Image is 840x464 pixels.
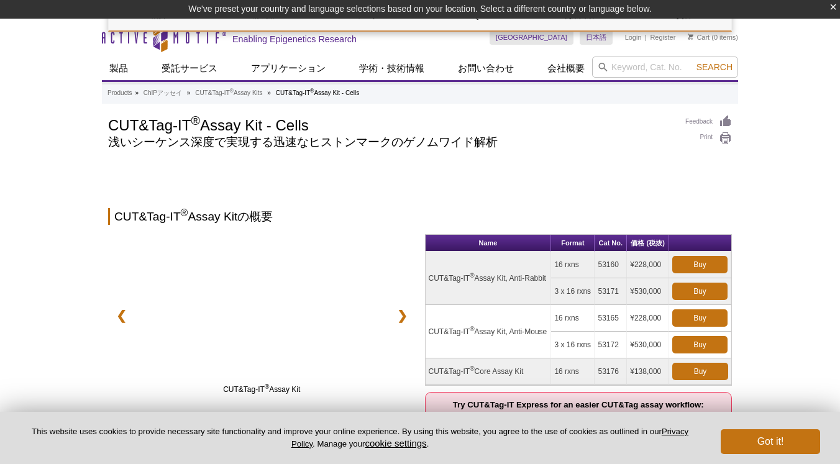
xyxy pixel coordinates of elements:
[490,30,573,45] a: [GEOGRAPHIC_DATA]
[20,426,700,450] p: This website uses cookies to provide necessary site functionality and improve your online experie...
[627,358,669,385] td: ¥138,000
[627,252,669,278] td: ¥228,000
[595,332,627,358] td: 53172
[450,57,521,80] a: お問い合わせ
[470,325,474,332] sup: ®
[144,88,182,99] a: ChIPアッセイ
[688,30,738,45] li: (0 items)
[426,358,552,385] td: CUT&Tag-IT Core Assay Kit
[191,114,200,127] sup: ®
[232,34,357,45] h2: Enabling Epigenetics Research
[426,305,552,358] td: CUT&Tag-IT Assay Kit, Anti-Mouse
[470,272,474,279] sup: ®
[650,33,675,42] a: Register
[696,62,733,72] span: Search
[154,57,225,80] a: 受託サービス
[685,132,732,145] a: Print
[365,438,426,448] button: cookie settings
[352,57,432,80] a: 学術・技術情報
[672,336,728,353] a: Buy
[181,207,188,218] sup: ®
[645,30,647,45] li: |
[595,305,627,332] td: 53165
[551,235,595,252] th: Format
[426,252,552,305] td: CUT&Tag-IT Assay Kit, Anti-Rabbit
[265,383,269,390] sup: ®
[627,305,669,332] td: ¥228,000
[551,278,595,305] td: 3 x 16 rxns
[291,427,688,448] a: Privacy Policy
[139,383,385,396] span: CUT&Tag-IT Assay Kit
[595,235,627,252] th: Cat No.
[627,332,669,358] td: ¥530,000
[551,252,595,278] td: 16 rxns
[310,88,314,94] sup: ®
[426,235,552,252] th: Name
[625,33,642,42] a: Login
[592,57,738,78] input: Keyword, Cat. No.
[195,88,262,99] a: CUT&Tag-IT®Assay Kits
[267,89,271,96] li: »
[187,89,191,96] li: »
[389,301,416,330] a: ❯
[688,33,710,42] a: Cart
[672,256,728,273] a: Buy
[580,30,613,45] a: 日本語
[688,34,693,40] img: Your Cart
[627,235,669,252] th: 価格 (税抜)
[276,89,360,96] li: CUT&Tag-IT Assay Kit - Cells
[685,115,732,129] a: Feedback
[721,429,820,454] button: Got it!
[551,358,595,385] td: 16 rxns
[595,278,627,305] td: 53171
[595,358,627,385] td: 53176
[540,57,592,80] a: 会社概要
[595,252,627,278] td: 53160
[108,115,673,134] h1: CUT&Tag-IT Assay Kit - Cells
[108,301,135,330] a: ❮
[693,61,736,73] button: Search
[230,88,234,94] sup: ®
[627,278,669,305] td: ¥530,000
[672,309,728,327] a: Buy
[672,363,728,380] a: Buy
[244,57,333,80] a: アプリケーション
[108,137,673,148] h2: 浅いシーケンス深度で実現する迅速なヒストンマークのゲノムワイド解析
[551,305,595,332] td: 16 rxns
[672,283,728,300] a: Buy
[135,89,139,96] li: »
[108,208,732,225] h2: CUT&Tag-IT Assay Kitの概要
[453,400,704,422] strong: Try CUT&Tag-IT Express for an easier CUT&Tag assay workflow:
[470,365,474,372] sup: ®
[551,332,595,358] td: 3 x 16 rxns
[107,88,132,99] a: Products
[102,57,135,80] a: 製品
